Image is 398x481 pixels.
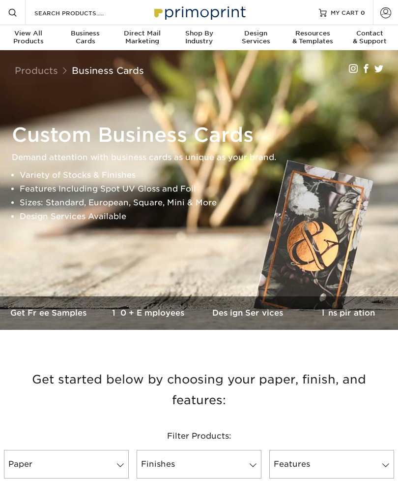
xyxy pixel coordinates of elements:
a: Design Services [199,296,299,329]
a: Features [269,450,394,479]
a: Resources& Templates [284,25,341,51]
a: Shop ByIndustry [171,25,227,51]
li: Features Including Spot UV Gloss and Foil [20,182,395,196]
img: Primoprint [150,1,248,23]
li: Variety of Stocks & Finishes [20,168,395,182]
h3: 10+ Employees [100,308,199,318]
div: & Templates [284,30,341,45]
li: Sizes: Standard, European, Square, Mini & More [20,196,395,210]
li: Design Services Available [20,210,395,224]
p: Demand attention with business cards as unique as your brand. [12,151,395,164]
a: Direct MailMarketing [114,25,171,51]
span: Direct Mail [114,30,171,37]
div: & Support [341,30,398,45]
a: Finishes [137,450,261,479]
h3: Get started below by choosing your paper, finish, and features: [7,365,391,411]
a: 10+ Employees [100,296,199,329]
input: SEARCH PRODUCTS..... [33,7,129,19]
h1: Custom Business Cards [12,123,395,147]
span: 0 [361,9,365,16]
a: BusinessCards [57,25,114,51]
a: DesignServices [227,25,284,51]
div: Marketing [114,30,171,45]
div: Services [227,30,284,45]
div: Cards [57,30,114,45]
span: Business [57,30,114,37]
a: Business Cards [72,65,144,76]
span: Resources [284,30,341,37]
span: Contact [341,30,398,37]
a: Products [15,65,58,76]
h3: Design Services [199,308,299,318]
span: Design [227,30,284,37]
a: Contact& Support [341,25,398,51]
a: Paper [4,450,129,479]
span: MY CART [331,8,359,17]
span: Shop By [171,30,227,37]
div: Industry [171,30,227,45]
